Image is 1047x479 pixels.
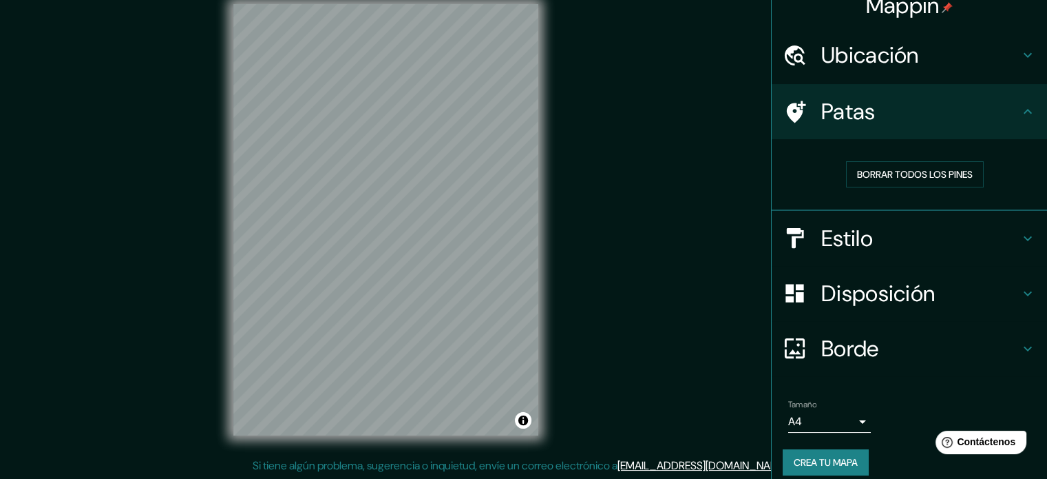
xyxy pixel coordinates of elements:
div: Borde [772,321,1047,376]
font: Crea tu mapa [794,456,858,469]
font: Disposición [821,279,935,308]
font: Patas [821,97,876,126]
img: pin-icon.png [942,2,953,13]
button: Activar o desactivar atribución [515,412,531,429]
iframe: Lanzador de widgets de ayuda [924,425,1032,464]
font: Borde [821,334,879,363]
font: Borrar todos los pines [857,168,973,181]
div: Patas [772,84,1047,139]
div: Estilo [772,211,1047,266]
div: Ubicación [772,28,1047,83]
a: [EMAIL_ADDRESS][DOMAIN_NAME] [617,458,787,473]
div: Disposición [772,266,1047,321]
button: Crea tu mapa [783,449,869,476]
font: Estilo [821,224,873,253]
font: Si tiene algún problema, sugerencia o inquietud, envíe un correo electrónico a [253,458,617,473]
div: A4 [788,411,871,433]
font: Ubicación [821,41,919,70]
canvas: Mapa [233,4,538,436]
font: Tamaño [788,399,816,410]
button: Borrar todos los pines [846,161,984,187]
font: A4 [788,414,802,429]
